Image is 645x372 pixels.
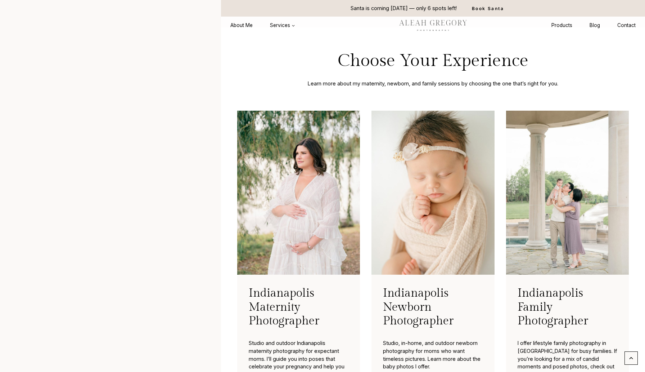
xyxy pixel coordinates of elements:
h3: Indianapolis Maternity Photographer [249,286,348,328]
h3: Indianapolis Newborn Photographer [383,286,483,328]
h3: Indianapolis Family Photographer [518,286,617,328]
a: Blog [581,19,609,32]
img: Pregnant woman in white dress outside by a willow tree [237,111,360,275]
a: Scroll to top [624,351,638,365]
button: Child menu of Services [261,19,304,32]
p: Learn more about my maternity, newborn, and family sessions by choosing the one that’s right for ... [307,80,559,88]
p: Santa is coming [DATE] — only 6 spots left! [351,4,457,12]
nav: Primary [222,19,304,32]
nav: Secondary [543,19,644,32]
img: Sleeping baby with headband [371,111,494,275]
a: Contact [609,19,644,32]
a: About Me [222,19,261,32]
a: Products [543,19,581,32]
img: Family holding baby under pavilion outdoors. [506,111,629,275]
h2: Choose Your Experience [257,45,609,77]
img: aleah gregory logo [389,17,476,33]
